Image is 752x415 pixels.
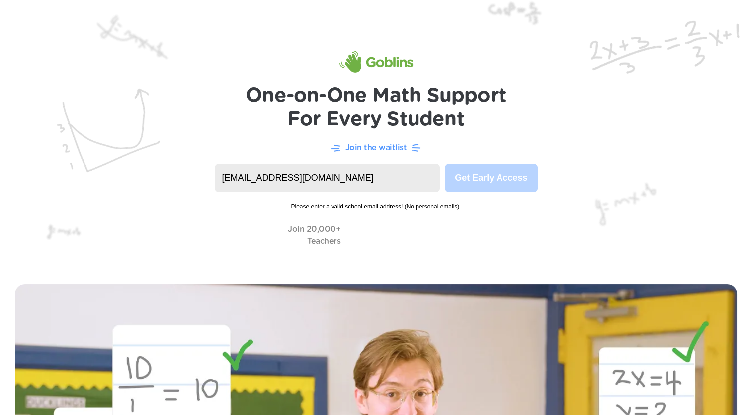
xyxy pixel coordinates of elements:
p: Join 20,000+ Teachers [288,223,340,247]
button: Get Early Access [445,164,537,192]
input: name@yourschool.org [215,164,440,192]
h1: One-on-One Math Support For Every Student [246,84,506,131]
p: Join the waitlist [345,142,407,154]
span: Please enter a valid school email address! (No personal emails). [215,192,538,211]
